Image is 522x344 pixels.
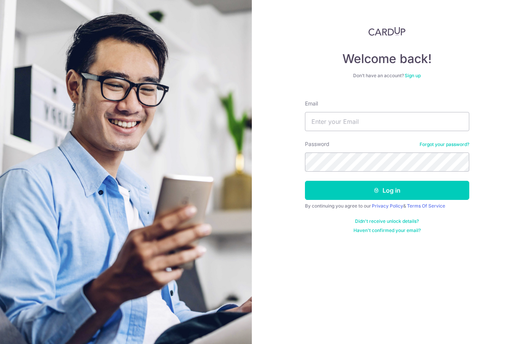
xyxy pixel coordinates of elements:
a: Terms Of Service [407,203,445,209]
h4: Welcome back! [305,51,469,67]
div: Don’t have an account? [305,73,469,79]
label: Password [305,140,329,148]
a: Sign up [405,73,421,78]
button: Log in [305,181,469,200]
div: By continuing you agree to our & [305,203,469,209]
label: Email [305,100,318,107]
a: Haven't confirmed your email? [353,227,421,234]
a: Didn't receive unlock details? [355,218,419,224]
a: Forgot your password? [420,141,469,148]
a: Privacy Policy [372,203,403,209]
input: Enter your Email [305,112,469,131]
img: CardUp Logo [368,27,406,36]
